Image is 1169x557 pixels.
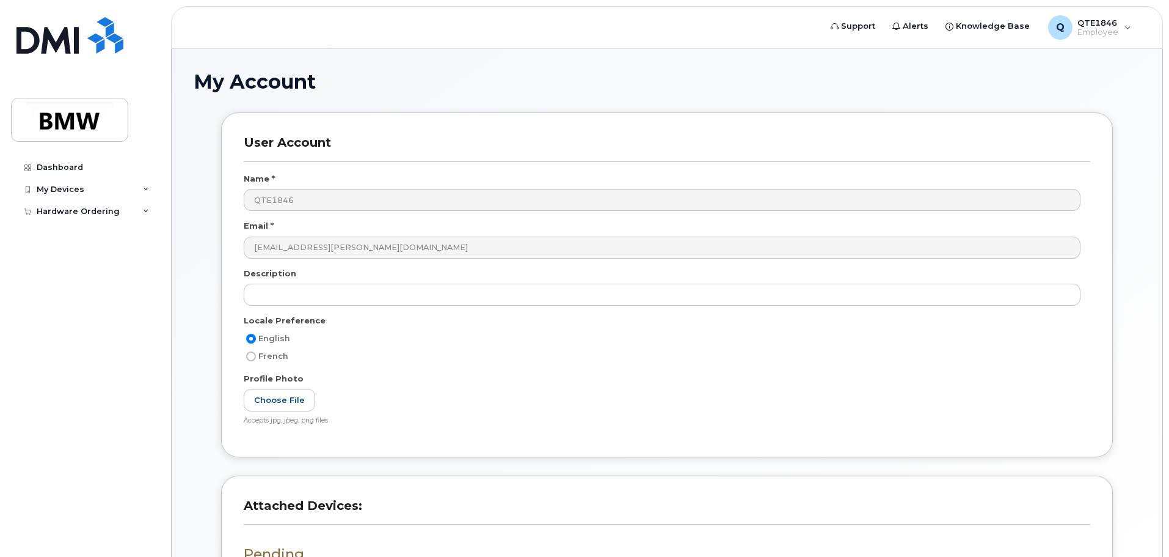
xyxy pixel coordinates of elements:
[244,173,275,185] label: Name *
[246,352,256,361] input: French
[258,334,290,343] span: English
[246,334,256,344] input: English
[244,268,296,279] label: Description
[194,71,1140,92] h1: My Account
[244,315,326,326] label: Locale Preference
[244,220,274,232] label: Email *
[244,135,1090,161] h3: User Account
[244,416,1080,426] div: Accepts jpg, jpeg, png files
[244,389,315,411] label: Choose File
[244,498,1090,525] h3: Attached Devices:
[258,352,288,361] span: French
[244,373,304,385] label: Profile Photo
